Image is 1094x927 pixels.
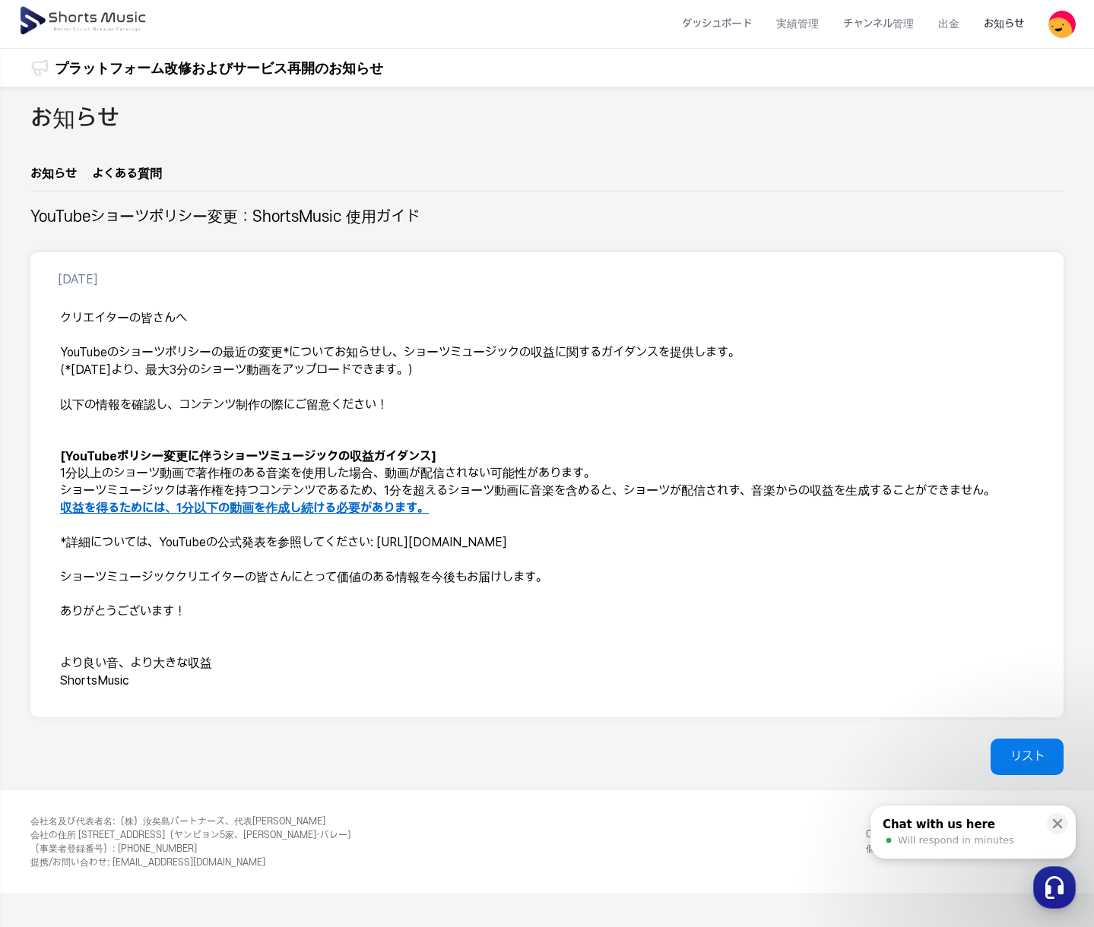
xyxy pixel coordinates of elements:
h3: クリエイターの皆さんへ [60,310,1034,327]
a: お知らせ [30,165,77,191]
em: (*[DATE]より、最大3分のショーツ動画をアップロードできます。) [60,362,413,377]
p: *詳細については、YouTubeの公式発表を参照してください: [URL][DOMAIN_NAME] [60,534,1034,552]
h2: お知らせ [30,102,119,136]
p: ありがとうございます！ [60,603,1034,621]
p: より良い音、より大きな収益 [60,655,1034,672]
p: ショーツミュージックは著作権を持つコンテンツであるため、1分を超えるショーツ動画に音楽を含めると、ショーツが配信されず、音楽からの収益を生成することができません。 [60,482,1034,500]
div: Copyright © Shorts Music All Rights Reserved. [866,827,1064,856]
div: （株）汝矣島パートナーズ、代表[PERSON_NAME] [STREET_ADDRESS]（ヤンピョン5家、[PERSON_NAME]·バレー） （事業者登録番号） : [PHONE_NUMBE... [30,815,357,869]
u: 収益を得るためには、1分以下の動画を作成し続ける必要があります。 [60,501,429,515]
a: 出金 [926,4,972,44]
a: ダッシュボード [670,4,764,44]
p: ショーツミュージッククリエイターの皆さんにとって価値のある情報を今後もお届けします。 [60,569,1034,587]
span: 会社の住所 [30,830,76,840]
p: 1分以上のショーツ動画で著作権のある音楽を使用した場合、動画が配信されない可能性があります。 [60,465,1034,482]
a: チャンネル管理 [831,4,926,44]
p: YouTubeのショーツポリシーの最近の変更*についてお知らせし、ショーツミュージックの収益に関するガイダンスを提供します。 [60,344,1034,362]
a: プラットフォーム改修およびサービス再開のお知らせ [55,58,383,78]
p: ShortsMusic [60,672,1034,690]
a: リスト [991,739,1064,775]
span: 会社名及び代表者名 : [30,816,116,827]
p: 以下の情報を確認し、コンテンツ制作の際にご留意ください！ [60,397,1034,414]
p: [DATE] [58,271,98,289]
img: 사용자 이미지 [1048,11,1076,38]
strong: [YouTubeポリシー変更に伴うショーツミュージックの収益ガイダンス] [60,449,436,463]
a: お知らせ [972,4,1036,44]
a: よくある質問 [92,165,162,191]
a: 実績管理 [764,4,831,44]
h2: YouTubeショーツポリシー変更：ShortsMusic 使用ガイド [30,207,420,228]
a: 個人情報処理方針/ 利用約款 [866,843,988,854]
img: 알림 아이콘 [30,59,49,77]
